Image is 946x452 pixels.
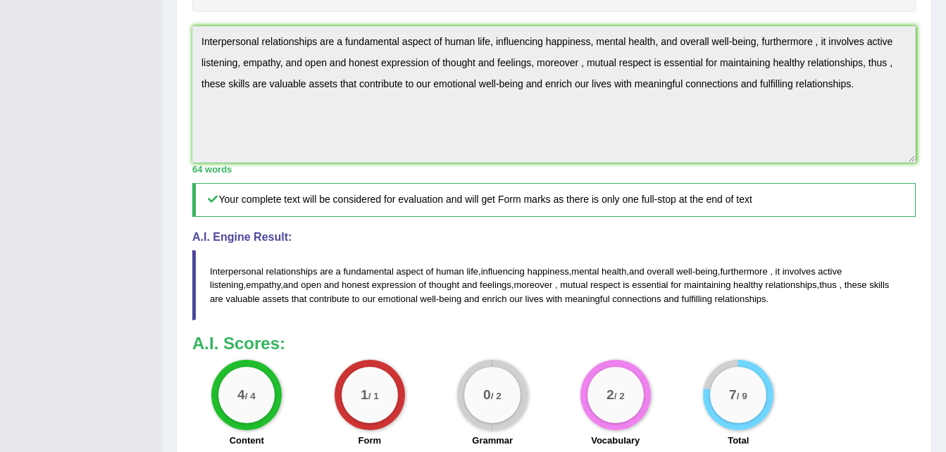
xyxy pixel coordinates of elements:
span: emotional [378,294,418,304]
span: empathy [246,280,280,290]
small: / 2 [491,391,502,401]
span: mutual [560,280,587,290]
span: thus [819,280,837,290]
h5: Your complete text will be considered for evaluation and will get Form marks as there is only one... [192,183,916,216]
span: and [283,280,299,290]
span: Put a space after the comma, but not before the comma. (did you mean: ,) [839,280,842,290]
span: listening [210,280,244,290]
span: is [623,280,629,290]
big: 0 [483,387,491,403]
span: that [292,294,307,304]
span: active [818,266,842,277]
span: overall [647,266,673,277]
span: relationships [715,294,766,304]
label: Vocabulary [591,434,640,447]
big: 7 [729,387,737,403]
span: with [546,294,562,304]
span: of [426,266,434,277]
label: Total [728,434,749,447]
span: Interpersonal [210,266,263,277]
span: lives [525,294,544,304]
span: health [602,266,626,277]
h4: A.I. Engine Result: [192,231,916,244]
span: meaningful [565,294,610,304]
span: human [436,266,464,277]
span: to [352,294,360,304]
span: well [421,294,436,304]
span: of [418,280,426,290]
big: 2 [606,387,614,403]
span: mental [571,266,599,277]
span: Put a space after the comma, but not before the comma. (did you mean: ,) [552,280,555,290]
span: skills [869,280,889,290]
span: fundamental [343,266,394,277]
span: enrich [482,294,506,304]
span: and [462,280,478,290]
span: relationships [266,266,318,277]
span: are [320,266,333,277]
span: feelings [480,280,511,290]
span: assets [262,294,289,304]
span: expression [372,280,416,290]
div: 64 words [192,163,916,176]
span: open [301,280,321,290]
span: life [466,266,478,277]
span: being [439,294,461,304]
big: 4 [237,387,245,403]
span: moreover [514,280,552,290]
span: a [336,266,341,277]
span: involves [783,266,816,277]
big: 1 [361,387,368,403]
span: relationships [766,280,817,290]
small: / 2 [614,391,625,401]
span: contribute [309,294,349,304]
small: / 1 [368,391,379,401]
span: healthy [733,280,763,290]
span: and [629,266,645,277]
span: happiness [527,266,568,277]
span: essential [632,280,668,290]
span: connections [612,294,661,304]
span: being [695,266,718,277]
span: Put a space after the comma, but not before the comma. (did you mean: ,) [770,266,773,277]
span: valuable [225,294,259,304]
span: are [210,294,223,304]
small: / 9 [737,391,747,401]
label: Grammar [472,434,513,447]
b: A.I. Scores: [192,334,285,353]
span: furthermore [720,266,767,277]
span: and [464,294,480,304]
span: Put a space after the comma, but not before the comma. (did you mean: ,) [555,280,558,290]
span: aspect [397,266,423,277]
label: Content [230,434,264,447]
span: maintaining [684,280,731,290]
span: and [664,294,679,304]
label: Form [359,434,382,447]
span: thought [429,280,459,290]
span: fulfilling [682,294,712,304]
span: our [362,294,375,304]
small: / 4 [245,391,256,401]
span: respect [590,280,621,290]
span: for [671,280,681,290]
span: and [324,280,340,290]
span: honest [342,280,369,290]
blockquote: , , , - , , , , , - . [192,250,916,320]
span: our [509,294,523,304]
span: it [776,266,780,277]
span: influencing [481,266,525,277]
span: well [676,266,692,277]
span: Put a space after the comma, but not before the comma. (did you mean: ,) [837,280,840,290]
span: Put a space after the comma, but not before the comma. (did you mean: ,) [768,266,771,277]
span: these [845,280,867,290]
